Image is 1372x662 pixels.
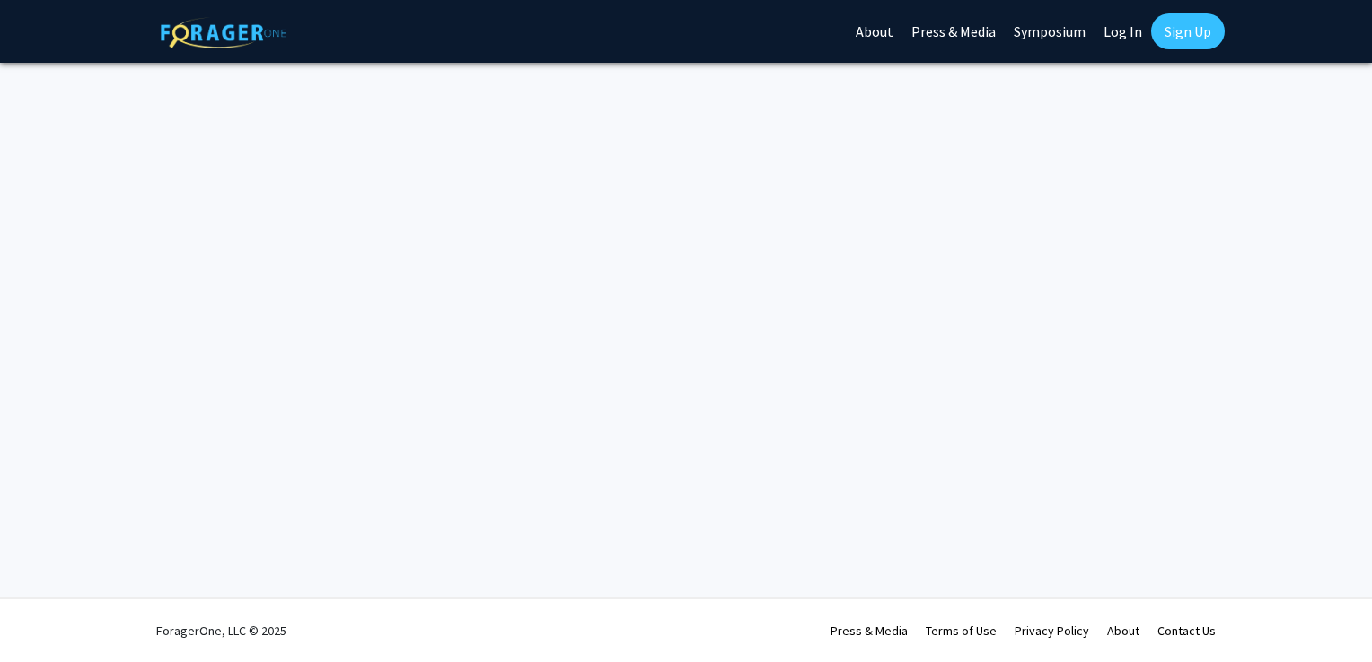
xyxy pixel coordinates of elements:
[1015,623,1089,639] a: Privacy Policy
[161,17,286,48] img: ForagerOne Logo
[831,623,908,639] a: Press & Media
[1157,623,1216,639] a: Contact Us
[1107,623,1139,639] a: About
[1151,13,1225,49] a: Sign Up
[156,599,286,662] div: ForagerOne, LLC © 2025
[926,623,997,639] a: Terms of Use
